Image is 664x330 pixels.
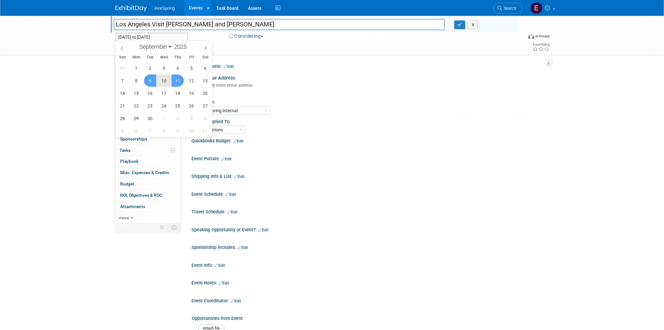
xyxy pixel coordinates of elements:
[198,83,252,88] span: Specify event venue address
[191,136,549,144] div: Quickbooks Budget:
[191,73,549,81] div: Event Venue Address:
[116,74,129,87] span: September 7, 2025
[154,6,175,11] span: AireSpring
[130,112,142,124] span: September 29, 2025
[115,111,180,122] a: Giveaways
[158,100,170,112] span: September 24, 2025
[116,87,129,99] span: September 14, 2025
[144,112,156,124] span: September 30, 2025
[233,139,244,143] a: Edit
[144,74,156,87] span: September 9, 2025
[468,20,478,29] button: X
[171,55,185,59] span: Thu
[185,112,198,124] span: October 3, 2025
[494,3,522,14] a: Search
[172,87,184,99] span: September 18, 2025
[144,62,156,74] span: September 2, 2025
[120,204,145,209] span: Attachments
[115,55,129,59] span: Sun
[533,43,550,46] div: Event Rating
[144,87,156,99] span: September 16, 2025
[129,55,143,59] span: Mon
[185,55,198,59] span: Fri
[185,125,198,137] span: October 10, 2025
[116,100,129,112] span: September 21, 2025
[199,74,212,87] span: September 13, 2025
[231,299,241,303] a: Edit
[192,314,546,322] div: Opportunities from Event:
[130,87,142,99] span: September 15, 2025
[172,125,184,137] span: October 9, 2025
[130,62,142,74] span: September 1, 2025
[120,148,131,153] span: Tasks
[238,245,248,250] a: Edit
[185,100,198,112] span: September 26, 2025
[115,55,180,66] a: Event Information
[144,100,156,112] span: September 23, 2025
[191,243,549,251] div: Sponsorship Includes:
[199,87,212,99] span: September 20, 2025
[191,207,549,215] div: Travel Schedule:
[191,154,549,162] div: Event Portals:
[116,62,129,74] span: August 31, 2025
[115,100,180,111] a: Asset Reservations
[219,281,229,285] a: Edit
[115,33,188,41] input: Event Start Date - End Date
[143,55,157,59] span: Tue
[115,145,180,156] a: Tasks
[120,136,147,141] span: Sponsorships
[115,134,180,145] a: Sponsorships
[227,210,238,214] a: Edit
[531,2,543,14] img: erica arjona
[144,125,156,137] span: October 7, 2025
[191,225,549,233] div: Speaking Opportunity at Event?:
[158,125,170,137] span: October 8, 2025
[215,263,225,268] a: Edit
[226,192,236,197] a: Edit
[115,66,180,77] a: Booth
[199,125,212,137] span: October 11, 2025
[173,43,191,50] input: Year
[137,43,173,51] select: Month
[191,296,549,304] div: Event Coordinator:
[115,5,147,12] img: ExhibitDay
[172,74,184,87] span: September 11, 2025
[115,156,180,167] a: Playbook
[130,74,142,87] span: September 8, 2025
[130,100,142,112] span: September 22, 2025
[119,215,129,220] span: more
[172,112,184,124] span: October 2, 2025
[120,159,138,164] span: Playbook
[191,261,549,269] div: Event Info:
[130,125,142,137] span: October 6, 2025
[199,112,212,124] span: October 4, 2025
[185,62,198,74] span: September 5, 2025
[157,223,168,232] td: Personalize Event Tab Strip
[172,100,184,112] span: September 25, 2025
[120,193,162,198] span: ROI, Objectives & ROO
[198,55,212,59] span: Sat
[227,33,266,40] button: Considering
[158,87,170,99] span: September 17, 2025
[116,112,129,124] span: September 28, 2025
[185,87,198,99] span: September 19, 2025
[199,100,212,112] span: September 27, 2025
[191,278,549,286] div: Event Notes:
[120,181,134,186] span: Budget
[192,97,546,105] div: Event Type:
[158,62,170,74] span: September 3, 2025
[485,33,550,42] div: Event Format
[185,74,198,87] span: September 12, 2025
[115,88,180,99] a: Travel Reservations
[157,55,171,59] span: Wed
[158,74,170,87] span: September 10, 2025
[115,212,180,223] a: more
[199,62,212,74] span: September 6, 2025
[191,62,549,70] div: Event Website:
[115,190,180,201] a: ROI, Objectives & ROO
[191,172,549,180] div: Shipping Info & List:
[115,122,180,133] a: Shipments
[115,77,180,88] a: Staff1
[223,64,234,69] a: Edit
[221,157,232,161] a: Edit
